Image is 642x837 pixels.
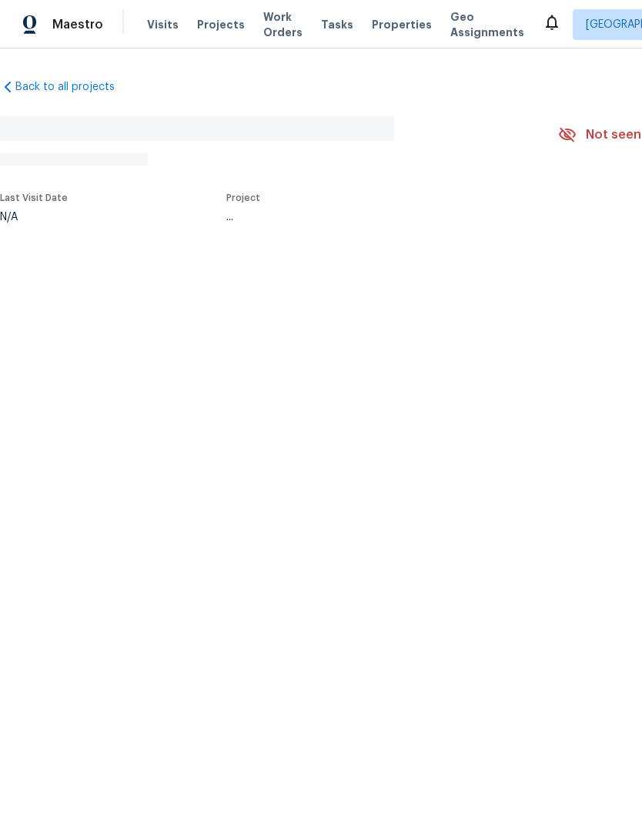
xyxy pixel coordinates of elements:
[52,17,103,32] span: Maestro
[450,9,524,40] span: Geo Assignments
[226,212,522,223] div: ...
[372,17,432,32] span: Properties
[197,17,245,32] span: Projects
[263,9,303,40] span: Work Orders
[321,19,353,30] span: Tasks
[226,193,260,203] span: Project
[147,17,179,32] span: Visits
